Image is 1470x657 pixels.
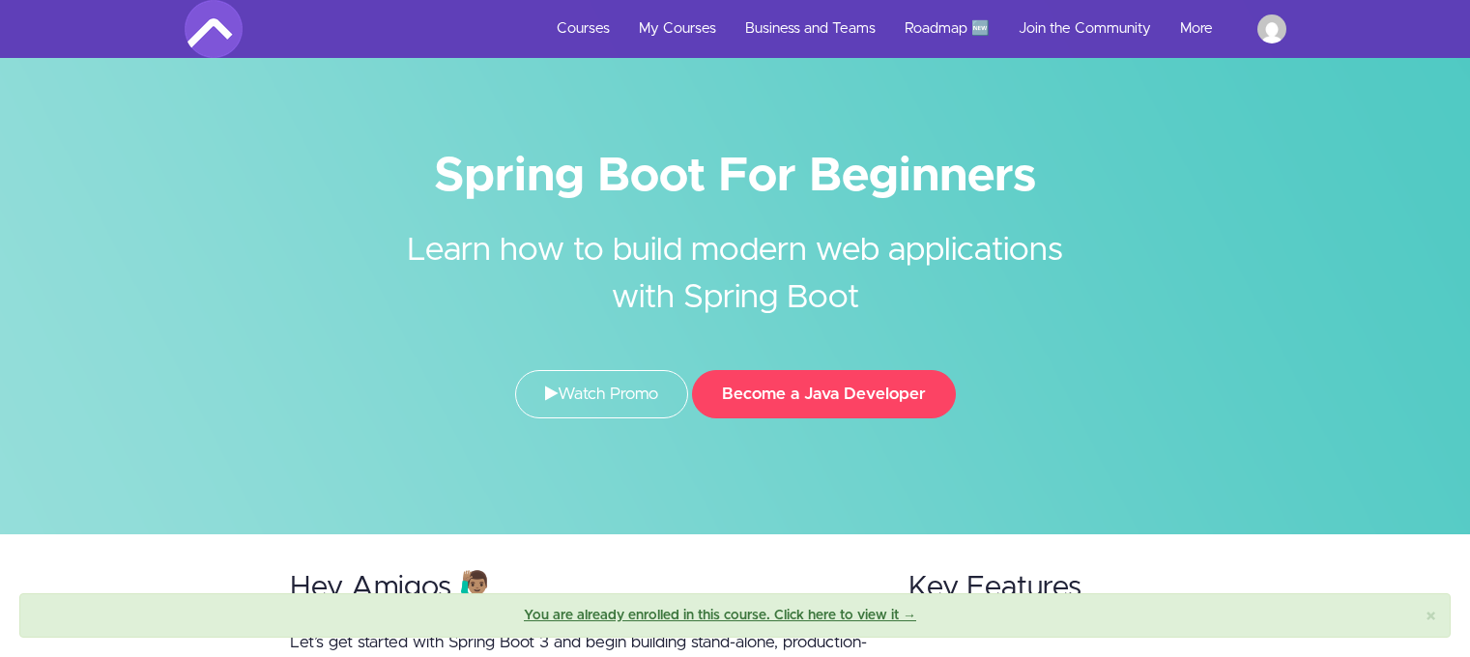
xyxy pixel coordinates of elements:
h2: Learn how to build modern web applications with Spring Boot [373,198,1098,322]
span: × [1426,607,1436,627]
button: Become a Java Developer [692,370,956,418]
a: Watch Promo [515,370,688,418]
h2: Hey Amigos 🙋🏽‍♂️ [290,572,872,604]
h1: Spring Boot For Beginners [185,155,1286,198]
h2: Key Features [908,572,1181,604]
a: You are already enrolled in this course. Click here to view it → [524,609,916,622]
img: muhammed.gamgami@gmail.com [1257,14,1286,43]
button: Close [1426,607,1436,627]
